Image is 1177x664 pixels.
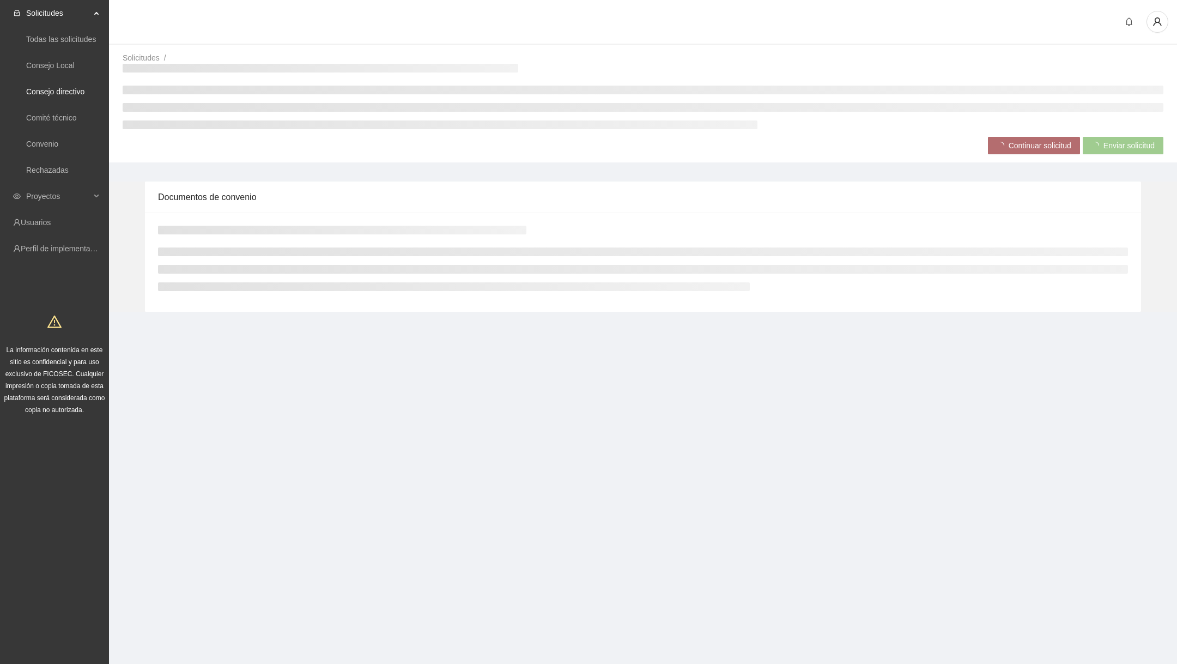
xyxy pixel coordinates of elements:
span: inbox [13,9,21,17]
a: Solicitudes [123,53,160,62]
a: Convenio [26,140,58,148]
a: Todas las solicitudes [26,35,96,44]
button: Enviar solicitud [1083,137,1163,154]
button: Continuar solicitud [988,137,1080,154]
a: Usuarios [21,218,51,227]
a: Perfil de implementadora [21,244,106,253]
span: warning [47,315,62,329]
a: Consejo directivo [26,87,84,96]
button: user [1146,11,1168,33]
span: bell [1121,17,1137,26]
span: La información contenida en este sitio es confidencial y para uso exclusivo de FICOSEC. Cualquier... [4,346,105,414]
span: eye [13,192,21,200]
button: bell [1120,13,1138,31]
div: Documentos de convenio [158,182,1128,213]
a: Rechazadas [26,166,69,174]
span: Solicitudes [26,2,90,24]
span: Enviar solicitud [1103,140,1155,152]
span: Continuar solicitud [1009,140,1071,152]
span: loading [997,142,1009,149]
span: Proyectos [26,185,90,207]
span: / [164,53,166,62]
span: user [1147,17,1168,27]
span: loading [1091,142,1103,149]
a: Consejo Local [26,61,75,70]
a: Comité técnico [26,113,77,122]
